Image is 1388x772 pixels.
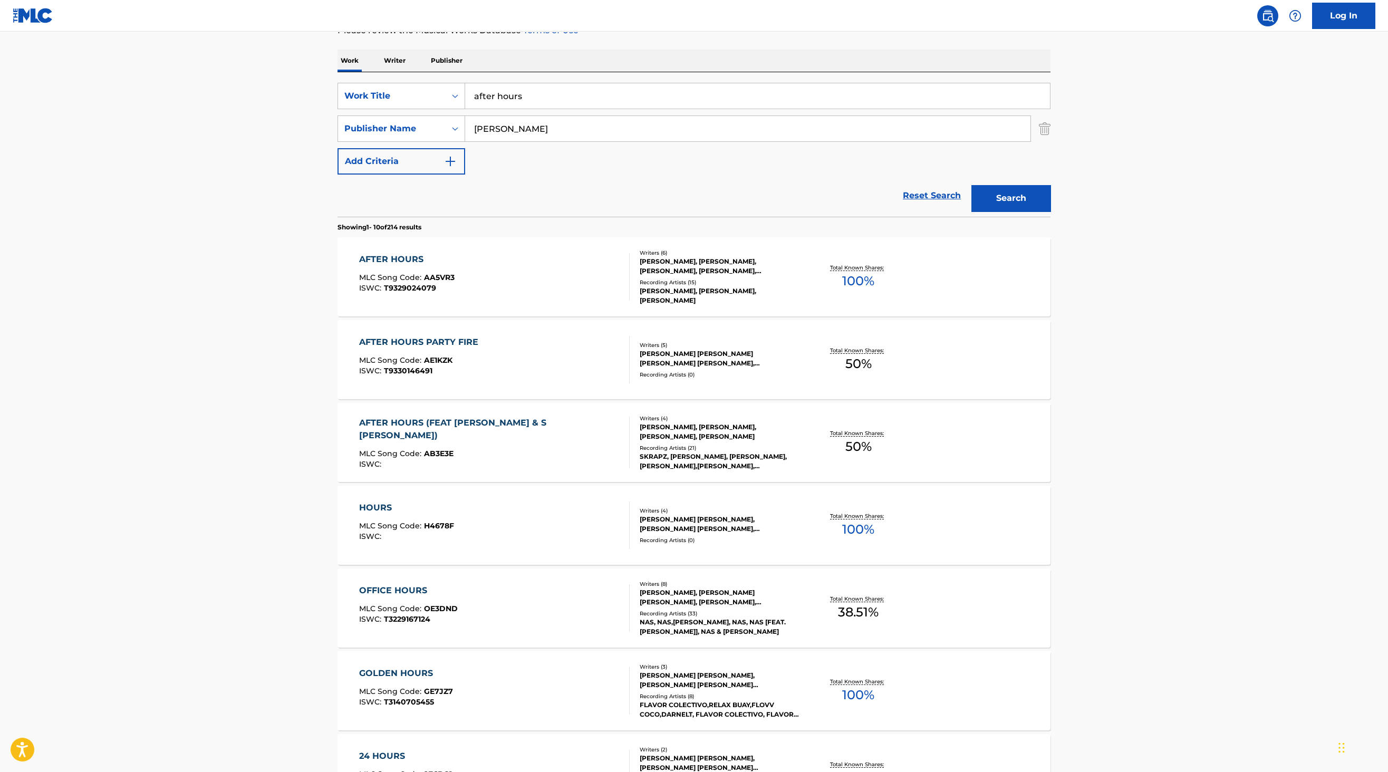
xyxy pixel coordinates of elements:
a: OFFICE HOURSMLC Song Code:OE3DNDISWC:T3229167124Writers (8)[PERSON_NAME], [PERSON_NAME] [PERSON_N... [338,568,1050,648]
span: AB3E3E [424,449,454,458]
span: 50 % [845,354,872,373]
span: 100 % [842,520,874,539]
img: help [1289,9,1302,22]
span: MLC Song Code : [359,687,424,696]
div: [PERSON_NAME], [PERSON_NAME], [PERSON_NAME], [PERSON_NAME], [PERSON_NAME], [PERSON_NAME] [640,257,799,276]
div: HOURS [359,501,454,514]
a: Log In [1312,3,1375,29]
form: Search Form [338,83,1050,217]
div: AFTER HOURS [359,253,455,266]
div: Recording Artists ( 0 ) [640,536,799,544]
div: Recording Artists ( 0 ) [640,371,799,379]
p: Total Known Shares: [830,429,886,437]
span: 38.51 % [838,603,879,622]
span: T3229167124 [384,614,430,624]
div: Publisher Name [344,122,439,135]
img: search [1261,9,1274,22]
div: [PERSON_NAME] [PERSON_NAME] [PERSON_NAME] [PERSON_NAME], [PERSON_NAME] [PERSON_NAME] [PERSON_NAME] [640,349,799,368]
div: SKRAPZ, [PERSON_NAME], [PERSON_NAME], [PERSON_NAME],[PERSON_NAME],[PERSON_NAME],S [PERSON_NAME], ... [640,452,799,471]
div: [PERSON_NAME] [PERSON_NAME], [PERSON_NAME] [PERSON_NAME] [PERSON_NAME] [PERSON_NAME] [640,671,799,690]
span: 100 % [842,272,874,291]
p: Showing 1 - 10 of 214 results [338,223,421,232]
p: Total Known Shares: [830,760,886,768]
p: Total Known Shares: [830,512,886,520]
img: MLC Logo [13,8,53,23]
div: Recording Artists ( 33 ) [640,610,799,617]
div: Work Title [344,90,439,102]
span: ISWC : [359,614,384,624]
div: OFFICE HOURS [359,584,458,597]
div: Writers ( 3 ) [640,663,799,671]
div: GOLDEN HOURS [359,667,453,680]
span: OE3DND [424,604,458,613]
div: NAS, NAS,[PERSON_NAME], NAS, NAS [FEAT. [PERSON_NAME]], NAS & [PERSON_NAME] [640,617,799,636]
a: AFTER HOURS PARTY FIREMLC Song Code:AE1KZKISWC:T9330146491Writers (5)[PERSON_NAME] [PERSON_NAME] ... [338,320,1050,399]
div: FLAVOR COLECTIVO,RELAX BUAY,FLOVV COCO,DARNELT, FLAVOR COLECTIVO, FLAVOR COLECTIVO, FLAVOR COLECT... [640,700,799,719]
p: Total Known Shares: [830,678,886,686]
span: ISWC : [359,283,384,293]
a: Public Search [1257,5,1278,26]
span: MLC Song Code : [359,273,424,282]
span: MLC Song Code : [359,604,424,613]
p: Writer [381,50,409,72]
a: AFTER HOURSMLC Song Code:AA5VR3ISWC:T9329024079Writers (6)[PERSON_NAME], [PERSON_NAME], [PERSON_N... [338,237,1050,316]
div: Recording Artists ( 21 ) [640,444,799,452]
span: ISWC : [359,697,384,707]
div: Writers ( 5 ) [640,341,799,349]
div: 24 HOURS [359,750,452,763]
img: Delete Criterion [1039,115,1050,142]
div: [PERSON_NAME], [PERSON_NAME] [PERSON_NAME], [PERSON_NAME], [PERSON_NAME], [PERSON_NAME], [PERSON_... [640,588,799,607]
div: Recording Artists ( 15 ) [640,278,799,286]
span: T3140705455 [384,697,434,707]
div: AFTER HOURS PARTY FIRE [359,336,484,349]
span: ISWC : [359,532,384,541]
p: Work [338,50,362,72]
p: Total Known Shares: [830,346,886,354]
div: [PERSON_NAME], [PERSON_NAME], [PERSON_NAME] [640,286,799,305]
a: AFTER HOURS (FEAT [PERSON_NAME] & S [PERSON_NAME])MLC Song Code:AB3E3EISWC:Writers (4)[PERSON_NAM... [338,403,1050,482]
span: 50 % [845,437,872,456]
div: Recording Artists ( 8 ) [640,692,799,700]
div: [PERSON_NAME], [PERSON_NAME], [PERSON_NAME], [PERSON_NAME] [640,422,799,441]
div: [PERSON_NAME] [PERSON_NAME], [PERSON_NAME] [PERSON_NAME], [PERSON_NAME], [PERSON_NAME][MEDICAL_DA... [640,515,799,534]
span: H4678F [424,521,454,530]
a: Reset Search [898,184,966,207]
iframe: Chat Widget [1335,721,1388,772]
div: Writers ( 4 ) [640,507,799,515]
p: Publisher [428,50,466,72]
span: AE1KZK [424,355,452,365]
span: T9330146491 [384,366,432,375]
span: AA5VR3 [424,273,455,282]
span: MLC Song Code : [359,355,424,365]
p: Total Known Shares: [830,595,886,603]
span: 100 % [842,686,874,705]
button: Search [971,185,1050,211]
span: MLC Song Code : [359,521,424,530]
img: 9d2ae6d4665cec9f34b9.svg [444,155,457,168]
div: AFTER HOURS (FEAT [PERSON_NAME] & S [PERSON_NAME]) [359,417,621,442]
p: Total Known Shares: [830,264,886,272]
div: Writers ( 6 ) [640,249,799,257]
div: Drag [1338,732,1345,764]
button: Add Criteria [338,148,465,175]
a: HOURSMLC Song Code:H4678FISWC:Writers (4)[PERSON_NAME] [PERSON_NAME], [PERSON_NAME] [PERSON_NAME]... [338,486,1050,565]
div: Help [1285,5,1306,26]
div: Writers ( 4 ) [640,414,799,422]
span: ISWC : [359,366,384,375]
div: Writers ( 8 ) [640,580,799,588]
span: ISWC : [359,459,384,469]
span: GE7JZ7 [424,687,453,696]
div: Writers ( 2 ) [640,746,799,754]
a: GOLDEN HOURSMLC Song Code:GE7JZ7ISWC:T3140705455Writers (3)[PERSON_NAME] [PERSON_NAME], [PERSON_N... [338,651,1050,730]
span: T9329024079 [384,283,436,293]
span: MLC Song Code : [359,449,424,458]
